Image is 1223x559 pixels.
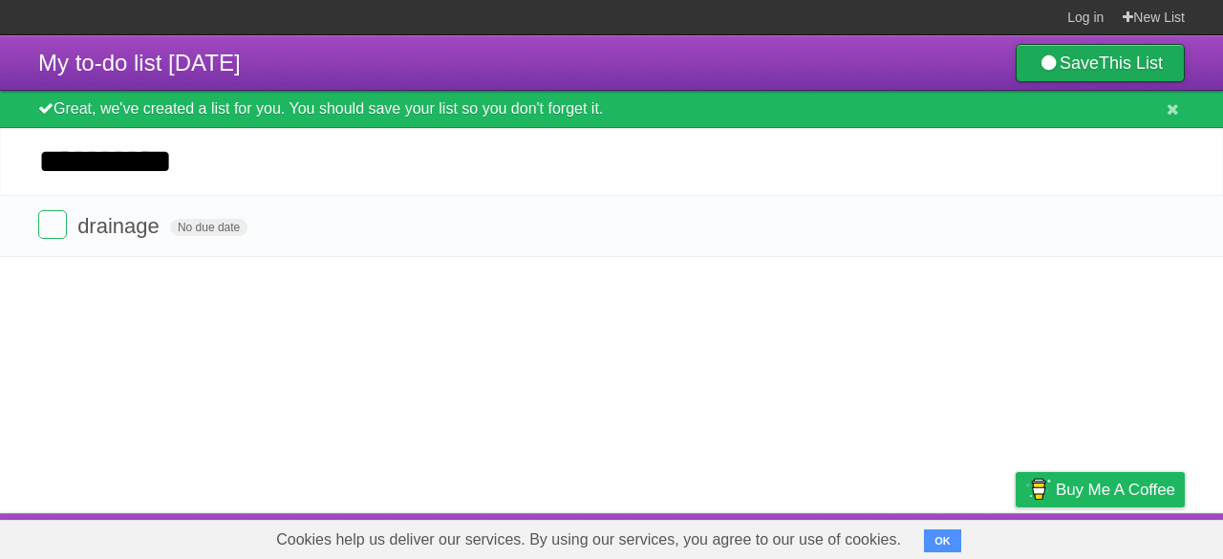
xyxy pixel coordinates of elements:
a: Privacy [991,518,1041,554]
a: Buy me a coffee [1016,472,1185,507]
label: Done [38,210,67,239]
a: About [762,518,802,554]
a: Suggest a feature [1064,518,1185,554]
b: This List [1099,54,1163,73]
a: SaveThis List [1016,44,1185,82]
span: drainage [77,214,164,238]
span: Cookies help us deliver our services. By using our services, you agree to our use of cookies. [257,521,920,559]
button: OK [924,529,961,552]
span: Buy me a coffee [1056,473,1175,506]
span: My to-do list [DATE] [38,50,241,75]
span: No due date [170,219,247,236]
a: Terms [926,518,968,554]
a: Developers [825,518,902,554]
img: Buy me a coffee [1025,473,1051,505]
